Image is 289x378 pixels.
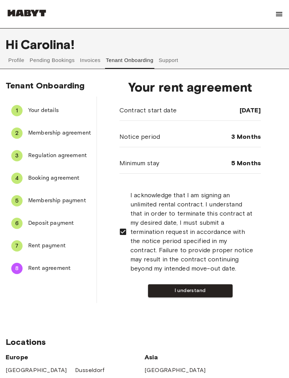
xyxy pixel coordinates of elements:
div: 4 [11,173,23,184]
button: I understand [148,284,233,297]
span: Deposit payment [28,219,91,228]
div: 8 [11,263,23,274]
span: Membership payment [28,197,91,205]
span: Contract start date [119,106,177,115]
div: 8Rent agreement [6,260,97,277]
button: Profile [7,52,25,69]
div: 3 [11,150,23,161]
span: Your rent agreement [119,80,261,94]
div: 3Regulation agreement [6,147,97,164]
span: 3 Months [231,132,261,141]
span: Booking agreement [28,174,91,182]
span: Hi [6,37,21,52]
img: Habyt [6,10,48,17]
div: user profile tabs [6,52,283,69]
span: Rent payment [28,242,91,250]
div: 1Your details [6,102,97,119]
span: I acknowledge that I am signing an unlimited rental contract. I understand that in order to termi... [130,191,255,273]
span: Minimum stay [119,159,159,168]
button: Pending Bookings [29,52,76,69]
span: Membership agreement [28,129,91,137]
span: Regulation agreement [28,151,91,160]
div: 2Membership agreement [6,125,97,142]
button: Invoices [79,52,101,69]
div: 4Booking agreement [6,170,97,187]
a: Dusseldorf [75,366,104,374]
span: Europe [6,353,144,361]
button: Support [158,52,179,69]
div: 7 [11,240,23,252]
span: Tenant Onboarding [6,80,85,91]
div: 6 [11,218,23,229]
div: 5 [11,195,23,206]
span: Rent agreement [28,264,91,273]
span: Asia [144,353,214,361]
span: Your details [28,106,91,115]
div: 5Membership payment [6,192,97,209]
a: [GEOGRAPHIC_DATA] [6,366,67,374]
div: 7Rent payment [6,237,97,254]
a: [GEOGRAPHIC_DATA] [144,366,206,374]
span: Notice period [119,132,160,141]
div: 2 [11,128,23,139]
div: 1 [11,105,23,116]
div: 6Deposit payment [6,215,97,232]
span: [DATE] [240,106,261,114]
button: Tenant Onboarding [105,52,154,69]
span: Locations [6,337,283,347]
span: 5 Months [231,159,261,167]
span: Carolina ! [21,37,74,52]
